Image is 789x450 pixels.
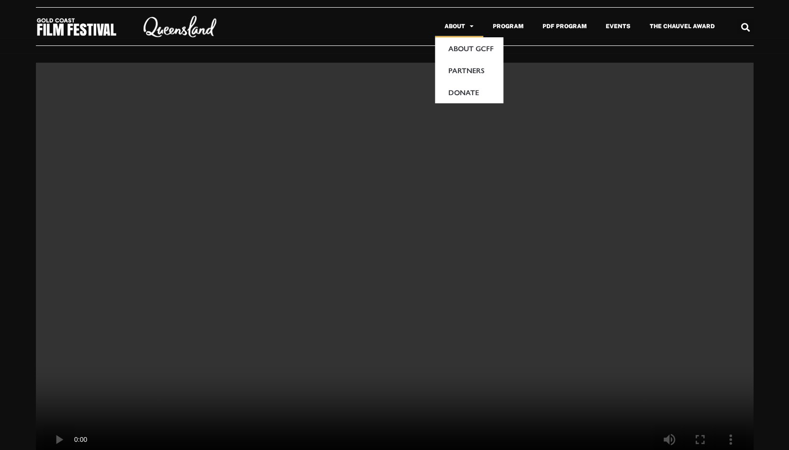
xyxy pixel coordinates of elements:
[737,19,753,35] div: Search
[435,59,503,81] a: Partners
[239,15,724,37] nav: Menu
[435,37,503,59] a: About GCFF
[483,15,533,37] a: Program
[533,15,596,37] a: PDF Program
[435,15,483,37] a: About
[640,15,724,37] a: The Chauvel Award
[435,81,503,103] a: Donate
[596,15,640,37] a: Events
